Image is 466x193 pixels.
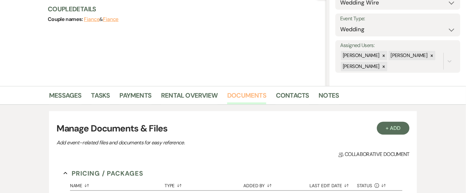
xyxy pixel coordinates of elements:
button: Fiance [84,17,100,22]
a: Tasks [91,90,110,104]
button: Status [357,178,395,190]
button: Pricing / Packages [64,169,144,178]
button: Type [165,178,243,190]
a: Rental Overview [161,90,218,104]
button: Last Edit Date [309,178,357,190]
div: [PERSON_NAME] [341,62,380,71]
label: Assigned Users: [340,41,455,50]
h3: Couple Details [48,5,320,14]
span: Collaborative document [339,150,410,158]
a: Messages [49,90,82,104]
button: + Add [377,122,410,135]
div: [PERSON_NAME] [389,51,428,60]
a: Documents [227,90,266,104]
span: Couple names: [48,16,84,23]
button: Added By [243,178,309,190]
span: Status [357,183,372,188]
a: Contacts [276,90,309,104]
a: Payments [120,90,152,104]
div: [PERSON_NAME] [341,51,380,60]
button: Name [70,178,165,190]
a: Notes [319,90,339,104]
h3: Manage Documents & Files [56,122,410,135]
button: Fiance [103,17,119,22]
label: Event Type: [340,14,455,24]
span: & [84,16,118,23]
p: Add event–related files and documents for easy reference. [56,139,282,147]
